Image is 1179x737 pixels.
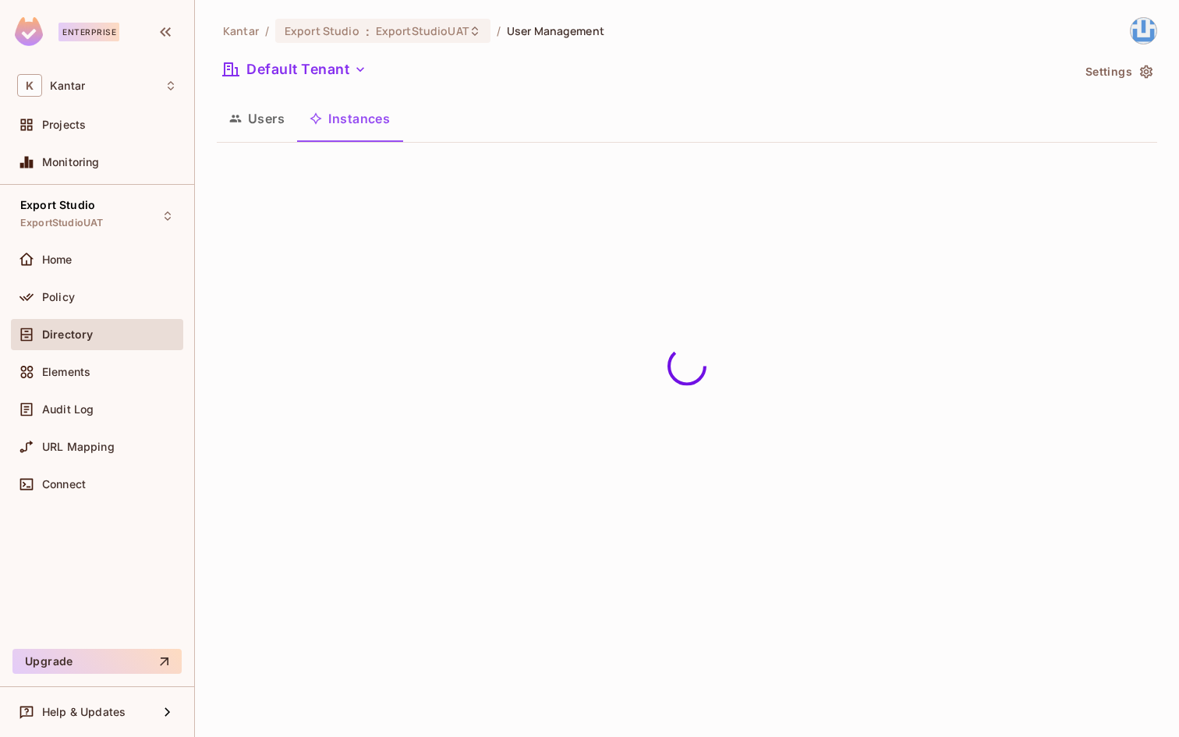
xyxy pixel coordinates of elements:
[223,23,259,38] span: the active workspace
[42,706,126,718] span: Help & Updates
[42,119,86,131] span: Projects
[297,99,402,138] button: Instances
[12,649,182,674] button: Upgrade
[42,403,94,416] span: Audit Log
[497,23,501,38] li: /
[285,23,359,38] span: Export Studio
[42,156,100,168] span: Monitoring
[42,328,93,341] span: Directory
[42,441,115,453] span: URL Mapping
[50,80,85,92] span: Workspace: Kantar
[42,253,73,266] span: Home
[42,366,90,378] span: Elements
[1131,18,1156,44] img: ramanesh.pv@kantar.com
[217,57,373,82] button: Default Tenant
[365,25,370,37] span: :
[17,74,42,97] span: K
[217,99,297,138] button: Users
[42,291,75,303] span: Policy
[20,199,95,211] span: Export Studio
[20,217,103,229] span: ExportStudioUAT
[1079,59,1157,84] button: Settings
[507,23,604,38] span: User Management
[58,23,119,41] div: Enterprise
[15,17,43,46] img: SReyMgAAAABJRU5ErkJggg==
[265,23,269,38] li: /
[42,478,86,491] span: Connect
[376,23,469,38] span: ExportStudioUAT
